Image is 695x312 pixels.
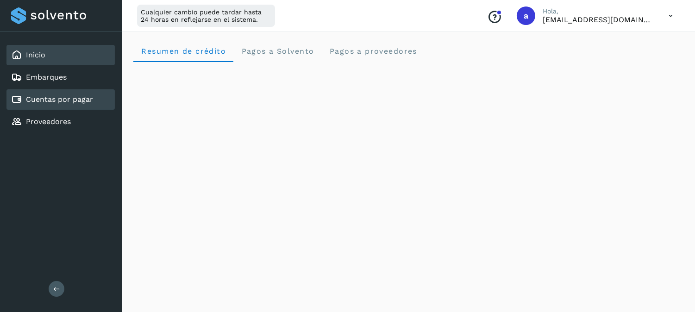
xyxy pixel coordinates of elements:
span: Pagos a proveedores [329,47,417,56]
div: Embarques [6,67,115,87]
a: Embarques [26,73,67,81]
a: Proveedores [26,117,71,126]
div: Inicio [6,45,115,65]
p: asesoresdiferidos@astpsa.com [543,15,654,24]
a: Inicio [26,50,45,59]
p: Hola, [543,7,654,15]
div: Cualquier cambio puede tardar hasta 24 horas en reflejarse en el sistema. [137,5,275,27]
div: Cuentas por pagar [6,89,115,110]
a: Cuentas por pagar [26,95,93,104]
span: Resumen de crédito [141,47,226,56]
div: Proveedores [6,112,115,132]
span: Pagos a Solvento [241,47,314,56]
